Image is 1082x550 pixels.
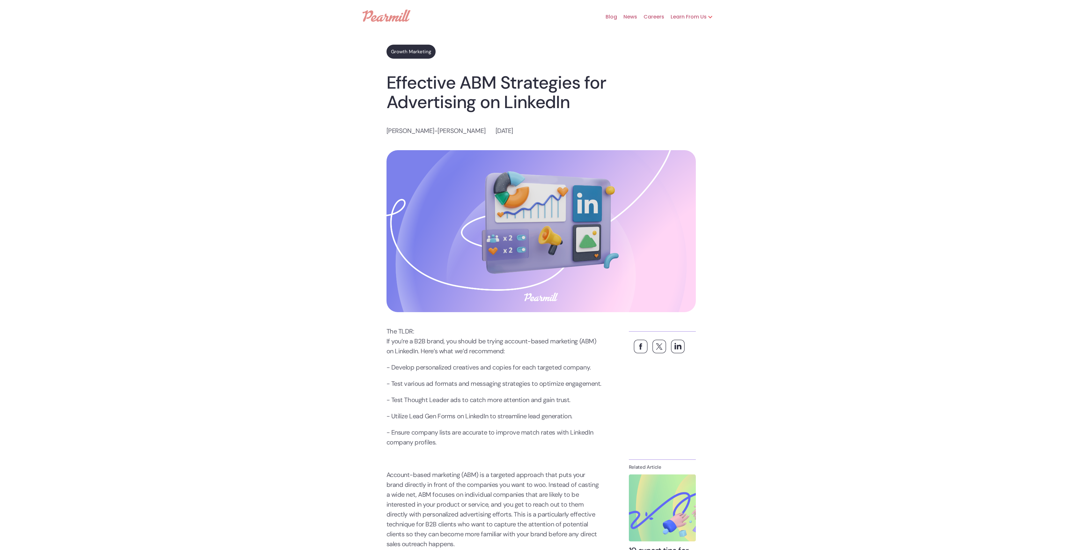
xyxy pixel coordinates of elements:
p: - Ensure company lists are accurate to improve match rates with LinkedIn company profiles. [386,428,603,447]
a: Growth Marketing [386,45,436,59]
img: 10 expert tips for successful B2B paid media campaigns [629,474,696,541]
h4: Related Article [629,465,696,470]
p: - Test Thought Leader ads to catch more attention and gain trust. [386,395,603,405]
p: [DATE] [496,126,513,136]
p: - Utilize Lead Gen Forms on LinkedIn to streamline lead generation. [386,411,603,421]
a: News [617,7,637,27]
p: [PERSON_NAME]-[PERSON_NAME] [386,126,486,136]
a: Careers [637,7,664,27]
p: The TLDR: If you’re a B2B brand, you should be trying account-based marketing (ABM) on LinkedIn. ... [386,326,603,356]
p: Account-based marketing (ABM) is a targeted approach that puts your brand directly in front of th... [386,470,603,549]
p: - Develop personalized creatives and copies for each targeted company. [386,363,603,372]
div: Learn From Us [664,7,719,27]
p: ‍ [386,454,603,464]
h1: Effective ABM Strategies for Advertising on LinkedIn [386,73,696,112]
div: Learn From Us [664,13,707,21]
p: - Test various ad formats and messaging strategies to optimize engagement. [386,379,603,389]
a: Blog [599,7,617,27]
